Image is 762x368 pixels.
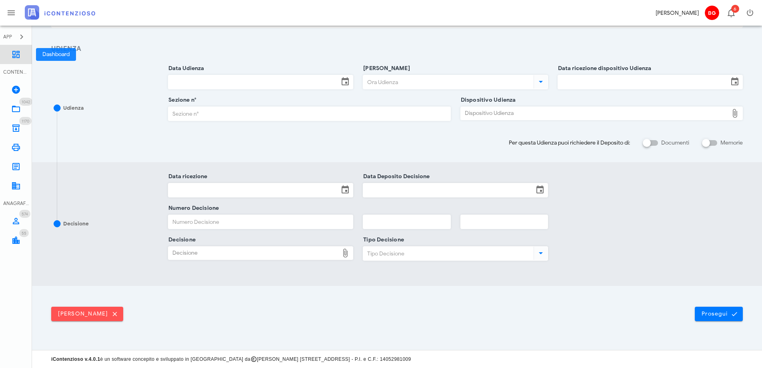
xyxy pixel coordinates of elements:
[363,247,532,260] input: Tipo Decisione
[51,44,743,54] h3: Udienza
[702,3,721,22] button: BG
[701,310,736,318] span: Prosegui
[509,139,630,147] span: Per questa Udienza puoi richiedere il Deposito di:
[705,6,719,20] span: BG
[166,96,196,104] label: Sezione n°
[51,307,123,321] button: [PERSON_NAME]
[22,99,30,105] span: 1042
[22,119,29,124] span: 1170
[166,204,219,212] label: Numero Decisione
[721,3,740,22] button: Distintivo
[363,75,532,89] input: Ora Udienza
[19,229,29,237] span: Distintivo
[166,236,196,244] label: Decisione
[58,310,117,318] span: [PERSON_NAME]
[361,236,404,244] label: Tipo Decisione
[168,247,339,259] div: Decisione
[19,98,32,106] span: Distintivo
[731,5,739,13] span: Distintivo
[22,231,26,236] span: 55
[3,68,29,76] div: CONTENZIOSO
[458,96,516,104] label: Dispositivo Udienza
[168,215,353,229] input: Numero Decisione
[51,356,100,362] strong: iContenzioso v.4.0.1
[3,200,29,207] div: ANAGRAFICA
[63,220,89,228] div: Decisione
[19,210,30,218] span: Distintivo
[656,9,699,17] div: [PERSON_NAME]
[720,139,743,147] label: Memorie
[168,107,450,121] input: Sezione n°
[695,307,743,321] button: Prosegui
[22,211,28,217] span: 574
[661,139,689,147] label: Documenti
[63,104,84,112] div: Udienza
[361,64,410,72] label: [PERSON_NAME]
[461,107,728,120] div: Dispositivo Udienza
[25,5,95,20] img: logo-text-2x.png
[19,117,32,125] span: Distintivo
